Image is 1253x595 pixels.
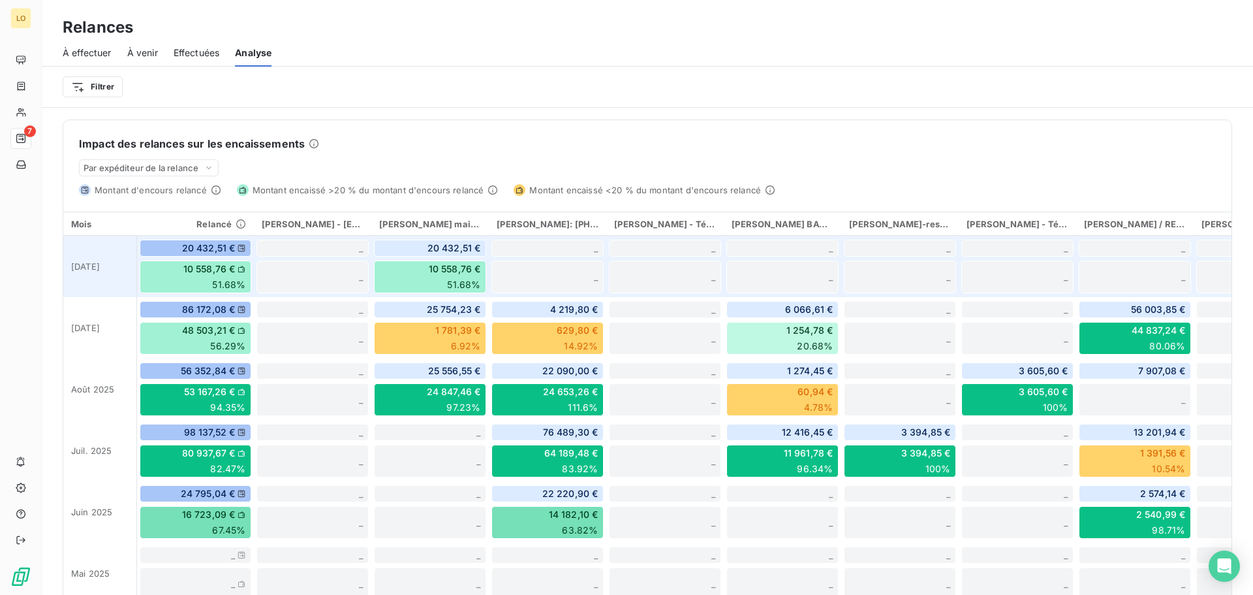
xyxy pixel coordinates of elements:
[711,455,715,466] span: _
[797,462,833,475] span: 96.34%
[829,242,833,253] span: _
[946,365,950,376] span: _
[550,303,598,316] span: 4 219,80 €
[71,261,100,272] span: [DATE]
[557,324,598,337] span: 629,80 €
[210,340,245,353] span: 56.29%
[181,487,236,500] span: 24 795,04 €
[184,426,236,439] span: 98 137,52 €
[1064,517,1068,528] span: _
[71,507,112,517] span: juin 2025
[1181,242,1185,253] span: _
[476,426,480,438] span: _
[901,447,951,460] span: 3 394,85 €
[174,46,220,59] span: Effectuées
[71,568,110,579] span: mai 2025
[428,364,481,378] span: 25 556,55 €
[359,517,363,528] span: _
[24,125,36,137] span: 7
[1064,549,1068,560] span: _
[711,365,715,376] span: _
[946,578,950,589] span: _
[787,364,833,378] span: 1 274,45 €
[711,488,715,499] span: _
[1209,551,1240,582] div: Open Intercom Messenger
[427,303,481,316] span: 25 754,23 €
[359,488,363,499] span: _
[1019,385,1068,398] span: 3 605,60 €
[711,332,715,344] span: _
[429,263,481,276] span: 10 558,76 €
[946,488,950,499] span: _
[1064,488,1068,499] span: _
[63,46,112,59] span: À effectuer
[829,271,833,282] span: _
[359,242,363,253] span: _
[71,219,129,229] div: Mois
[542,364,598,378] span: 22 090,00 €
[711,549,715,560] span: _
[210,401,245,414] span: 94.35%
[549,508,598,521] span: 14 182,10 €
[1181,578,1185,589] span: _
[543,385,598,398] span: 24 653,26 €
[10,566,31,587] img: Logo LeanPay
[711,394,715,405] span: _
[785,303,833,316] span: 6 066,61 €
[1064,455,1068,466] span: _
[427,242,481,255] span: 20 432,51 €
[1152,462,1185,475] span: 10.54%
[1140,487,1186,500] span: 2 574,14 €
[594,242,598,253] span: _
[784,447,833,460] span: 11 961,78 €
[1181,271,1185,282] span: _
[946,271,950,282] span: _
[182,508,236,521] span: 16 723,09 €
[182,324,236,337] span: 48 503,21 €
[127,46,158,59] span: À venir
[542,487,598,500] span: 22 220,90 €
[359,332,363,344] span: _
[10,8,31,29] div: LO
[1181,394,1185,405] span: _
[359,271,363,282] span: _
[144,219,246,229] div: Relancé
[1138,364,1186,378] span: 7 907,08 €
[786,324,833,337] span: 1 254,78 €
[925,462,951,475] span: 100%
[711,271,715,282] span: _
[1140,447,1186,460] span: 1 391,56 €
[1136,508,1186,521] span: 2 540,99 €
[562,462,598,475] span: 83.92%
[594,578,598,589] span: _
[71,384,114,394] span: août 2025
[79,136,305,152] h6: Impact des relances sur les encaissements
[1134,426,1186,439] span: 13 201,94 €
[1064,578,1068,589] span: _
[594,549,598,560] span: _
[543,426,598,439] span: 76 489,30 €
[568,401,598,414] span: 111.6%
[1132,324,1186,337] span: 44 837,24 €
[379,219,779,229] span: [PERSON_NAME] mail : [PERSON_NAME][EMAIL_ADDRESS][PERSON_NAME][DOMAIN_NAME]
[476,488,480,499] span: _
[901,426,951,439] span: 3 394,85 €
[476,549,480,560] span: _
[562,524,598,537] span: 63.82%
[946,242,950,253] span: _
[253,185,484,195] span: Montant encaissé >20 % du montant d'encours relancé
[212,278,245,291] span: 51.68%
[711,304,715,315] span: _
[235,46,271,59] span: Analyse
[1019,364,1068,378] span: 3 605,60 €
[181,364,236,378] span: 56 352,84 €
[497,219,1035,229] span: [PERSON_NAME]: [PHONE_NUMBER] - [PERSON_NAME][EMAIL_ADDRESS][PERSON_NAME][PERSON_NAME][DOMAIN_NAME]
[231,549,235,560] span: _
[1064,332,1068,344] span: _
[1064,271,1068,282] span: _
[711,242,715,253] span: _
[184,385,236,398] span: 53 167,26 €
[95,185,207,195] span: Montant d'encours relancé
[427,385,481,398] span: 24 847,46 €
[529,185,761,195] span: Montant encaissé <20 % du montant d'encours relancé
